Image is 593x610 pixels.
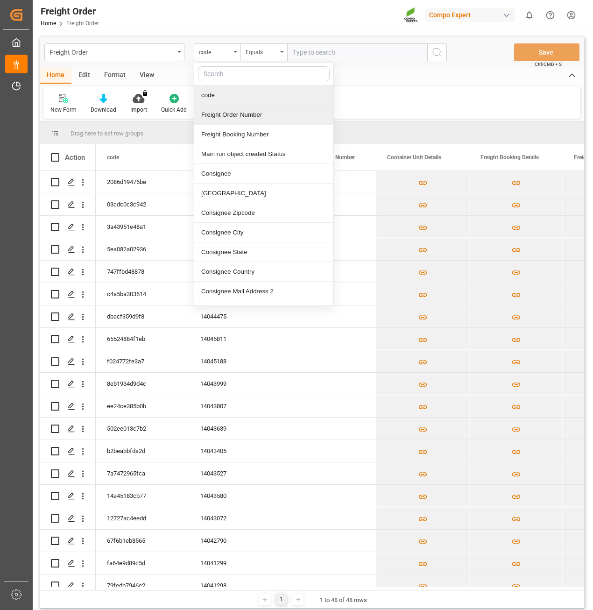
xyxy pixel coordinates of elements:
[161,106,187,114] div: Quick Add
[514,43,579,61] button: Save
[189,328,282,350] div: 14045811
[194,282,333,301] div: Consignee Mail Address 2
[96,328,189,350] div: 65524884f1eb
[189,261,282,283] div: 14048141
[189,462,282,484] div: 14043527
[189,193,282,215] div: 14053257
[96,373,189,395] div: 8eb1934d9d4c
[40,283,96,305] div: Press SPACE to select this row.
[133,68,161,84] div: View
[519,5,540,26] button: show 0 new notifications
[40,530,96,552] div: Press SPACE to select this row.
[96,193,189,215] div: 03cdc0c3c942
[287,43,427,61] input: Type to search
[189,395,282,417] div: 14043807
[387,154,441,161] span: Container Unit Details
[40,193,96,216] div: Press SPACE to select this row.
[194,223,333,242] div: Consignee City
[96,238,189,260] div: 5ea082a02936
[50,106,77,114] div: New Form
[96,485,189,507] div: 14a45183cb77
[40,462,96,485] div: Press SPACE to select this row.
[189,216,282,238] div: 14053248
[194,301,333,321] div: Consignee Mail Address 3
[194,125,333,144] div: Freight Booking Number
[40,261,96,283] div: Press SPACE to select this row.
[194,164,333,184] div: Consignee
[404,7,419,23] img: Screenshot%202023-09-29%20at%2010.02.21.png_1712312052.png
[40,171,96,193] div: Press SPACE to select this row.
[194,184,333,203] div: [GEOGRAPHIC_DATA]
[189,418,282,440] div: 14043639
[96,216,189,238] div: 3a43951e48a1
[189,575,282,596] div: 14041298
[41,20,56,27] a: Home
[189,373,282,395] div: 14043999
[240,43,287,61] button: open menu
[96,171,189,193] div: 2086d19476be
[96,395,189,417] div: ee24ce385b0b
[107,154,119,161] span: code
[91,106,116,114] div: Download
[198,66,330,81] input: Search
[425,6,519,24] button: Compo Expert
[194,105,333,125] div: Freight Order Number
[41,4,99,18] div: Freight Order
[40,575,96,597] div: Press SPACE to select this row.
[40,507,96,530] div: Press SPACE to select this row.
[189,305,282,327] div: 14044475
[96,418,189,440] div: 502ee013c7b2
[96,462,189,484] div: 7a7472965fca
[194,144,333,164] div: Main run object created Status
[40,238,96,261] div: Press SPACE to select this row.
[40,485,96,507] div: Press SPACE to select this row.
[96,261,189,283] div: 747ffbd48878
[189,350,282,372] div: 14045188
[189,440,282,462] div: 14043405
[96,283,189,305] div: c4a5ba303614
[189,171,282,193] div: 14053284
[40,552,96,575] div: Press SPACE to select this row.
[189,238,282,260] div: 14053099
[40,440,96,462] div: Press SPACE to select this row.
[40,305,96,328] div: Press SPACE to select this row.
[320,596,367,605] div: 1 to 48 of 48 rows
[535,61,562,68] span: Ctrl/CMD + S
[96,440,189,462] div: b2beabbfda2d
[194,242,333,262] div: Consignee State
[194,262,333,282] div: Consignee Country
[96,350,189,372] div: f024772fe3a7
[40,68,71,84] div: Home
[71,68,97,84] div: Edit
[49,46,174,57] div: Freight Order
[199,46,231,57] div: code
[40,395,96,418] div: Press SPACE to select this row.
[194,85,333,105] div: code
[275,594,287,605] div: 1
[480,154,539,161] span: Freight Booking Details
[44,43,184,61] button: open menu
[189,283,282,305] div: 14045999
[71,130,143,137] span: Drag here to set row groups
[189,530,282,552] div: 14042790
[40,216,96,238] div: Press SPACE to select this row.
[189,552,282,574] div: 14041299
[96,530,189,552] div: 67f6b1eb8565
[427,43,447,61] button: search button
[96,305,189,327] div: dbacf359d9f8
[425,8,515,22] div: Compo Expert
[246,46,277,57] div: Equals
[65,153,85,162] div: Action
[97,68,133,84] div: Format
[40,328,96,350] div: Press SPACE to select this row.
[40,373,96,395] div: Press SPACE to select this row.
[194,203,333,223] div: Consignee Zipcode
[540,5,561,26] button: Help Center
[96,507,189,529] div: 12727ac4eedd
[96,552,189,574] div: fa64e9d89c5d
[40,350,96,373] div: Press SPACE to select this row.
[96,575,189,596] div: 79fedb7946e2
[40,418,96,440] div: Press SPACE to select this row.
[189,485,282,507] div: 14043580
[189,507,282,529] div: 14043072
